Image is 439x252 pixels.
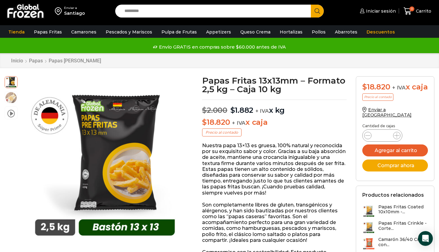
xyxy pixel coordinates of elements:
a: Papas Fritas Crinkle - Corte... [362,221,428,234]
a: Descuentos [364,26,398,38]
p: Nuestra papa 13×13 es gruesa, 100% natural y reconocida por su exquisito sabor y color. Gracias a... [202,143,347,196]
a: Papas Fritas [31,26,65,38]
span: $ [202,106,207,115]
p: Precio al contado [362,93,393,101]
h3: Papas Fritas Coated 10x10mm -... [378,204,428,215]
a: Inicio [11,58,23,64]
div: Open Intercom Messenger [418,231,433,246]
button: Search button [311,5,324,18]
h3: Camarón 36/40 Crudo con... [378,237,428,247]
span: 13×13 [5,92,17,104]
span: $ [202,118,207,127]
p: Cantidad de cajas [362,124,428,128]
a: Papas Fritas Coated 10x10mm -... [362,204,428,218]
a: Hortalizas [277,26,306,38]
span: $ [230,106,235,115]
a: Pulpa de Frutas [158,26,200,38]
span: + IVA [255,108,269,114]
a: Iniciar sesión [358,5,396,17]
span: 13-x-13-2kg [5,76,17,88]
button: Agregar al carrito [362,144,428,156]
a: Appetizers [203,26,234,38]
a: Pescados y Mariscos [103,26,155,38]
a: 0 Carrito [402,4,433,18]
a: Pollos [309,26,329,38]
img: address-field-icon.svg [55,6,64,16]
a: Abarrotes [332,26,360,38]
button: Comprar ahora [362,159,428,171]
span: + IVA [392,85,406,91]
a: Tienda [5,26,28,38]
a: Papas [PERSON_NAME] [48,58,101,64]
h1: Papas Fritas 13x13mm – Formato 2,5 kg – Caja 10 kg [202,76,347,93]
a: Queso Crema [237,26,274,38]
div: Santiago [64,10,85,16]
nav: Breadcrumb [11,58,101,64]
p: x kg [202,100,347,115]
span: Iniciar sesión [364,8,396,14]
input: Product quantity [376,131,388,140]
div: Enviar a [64,6,85,10]
h2: Productos relacionados [362,192,424,198]
div: 1 / 3 [21,76,189,244]
bdi: 18.820 [202,118,230,127]
span: 0 [409,6,414,11]
a: Papas [29,58,43,64]
span: $ [362,82,367,91]
img: 13-x-13-2kg [21,76,189,244]
p: Precio al contado [202,128,242,136]
span: Carrito [414,8,431,14]
bdi: 2.000 [202,106,227,115]
span: + IVA [232,120,246,126]
a: Camarón 36/40 Crudo con... [362,237,428,250]
bdi: 1.882 [230,106,254,115]
p: x caja [202,118,347,127]
bdi: 18.820 [362,82,390,91]
a: Camarones [68,26,100,38]
a: Enviar a [GEOGRAPHIC_DATA] [362,107,412,118]
div: x caja [362,83,428,92]
h3: Papas Fritas Crinkle - Corte... [378,221,428,231]
p: Son completamente libres de gluten, transgénicos y alérgenos, y han sido bautizadas por nuestros ... [202,202,347,243]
